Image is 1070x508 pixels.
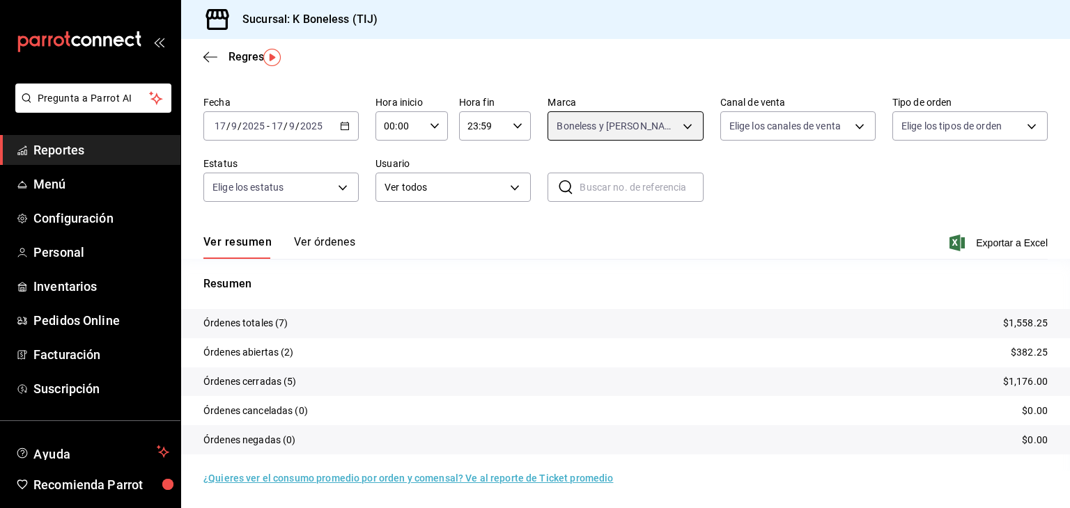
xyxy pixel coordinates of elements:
span: Regresar [228,50,274,63]
button: Exportar a Excel [952,235,1048,251]
label: Canal de venta [720,97,876,107]
label: Tipo de orden [892,97,1048,107]
label: Fecha [203,97,359,107]
a: Pregunta a Parrot AI [10,101,171,116]
span: Menú [33,175,169,193]
input: ---- [242,120,265,132]
span: / [226,120,231,132]
img: Tooltip marker [263,49,281,66]
p: Resumen [203,276,1048,292]
span: / [295,120,300,132]
p: Órdenes negadas (0) [203,433,296,447]
a: ¿Quieres ver el consumo promedio por orden y comensal? Ve al reporte de Ticket promedio [203,473,613,484]
span: Elige los tipos de orden [901,119,1002,133]
input: -- [271,120,284,132]
span: Inventarios [33,277,169,296]
span: Pregunta a Parrot AI [38,91,150,106]
p: $1,558.25 [1003,316,1048,331]
input: -- [288,120,295,132]
input: Buscar no. de referencia [580,173,703,201]
span: Personal [33,243,169,262]
span: Ayuda [33,443,151,460]
p: Órdenes abiertas (2) [203,345,294,360]
span: Boneless y [PERSON_NAME] (Guerrero) [557,119,677,133]
p: $382.25 [1011,345,1048,360]
span: - [267,120,270,132]
p: Órdenes totales (7) [203,316,288,331]
button: Ver resumen [203,235,272,259]
span: Suscripción [33,379,169,398]
p: Órdenes canceladas (0) [203,404,308,418]
p: $1,176.00 [1003,374,1048,389]
span: Elige los estatus [212,180,284,194]
label: Marca [548,97,703,107]
label: Usuario [375,159,531,168]
div: navigation tabs [203,235,355,259]
span: / [238,120,242,132]
button: open_drawer_menu [153,36,164,47]
input: -- [214,120,226,132]
h3: Sucursal: K Boneless (TIJ) [231,11,378,28]
label: Hora inicio [375,97,448,107]
input: ---- [300,120,323,132]
input: -- [231,120,238,132]
span: Pedidos Online [33,311,169,330]
span: / [284,120,288,132]
button: Ver órdenes [294,235,355,259]
p: $0.00 [1022,404,1048,418]
span: Elige los canales de venta [729,119,841,133]
p: Órdenes cerradas (5) [203,374,297,389]
span: Facturación [33,345,169,364]
span: Recomienda Parrot [33,475,169,494]
span: Reportes [33,141,169,159]
button: Pregunta a Parrot AI [15,84,171,113]
p: $0.00 [1022,433,1048,447]
span: Ver todos [385,180,505,195]
button: Regresar [203,50,274,63]
label: Hora fin [459,97,532,107]
span: Configuración [33,209,169,228]
label: Estatus [203,159,359,168]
